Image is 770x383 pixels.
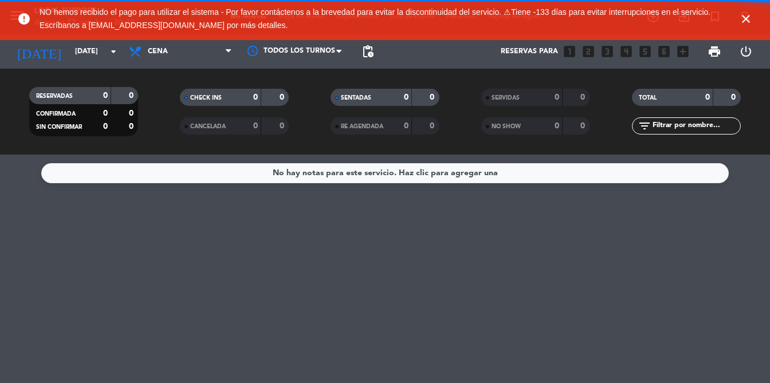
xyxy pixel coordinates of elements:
span: SENTADAS [341,95,371,101]
span: SIN CONFIRMAR [36,124,82,130]
strong: 0 [103,123,108,131]
strong: 0 [705,93,710,101]
i: looks_two [581,44,596,59]
span: CANCELADA [190,124,226,129]
strong: 0 [404,93,408,101]
strong: 0 [555,93,559,101]
strong: 0 [731,93,738,101]
i: looks_5 [638,44,653,59]
span: NO hemos recibido el pago para utilizar el sistema - Por favor contáctenos a la brevedad para evi... [40,7,710,30]
i: looks_one [562,44,577,59]
strong: 0 [129,123,136,131]
i: error [17,12,31,26]
i: looks_4 [619,44,634,59]
i: power_settings_new [739,45,753,58]
span: Cena [148,48,168,56]
strong: 0 [253,122,258,130]
strong: 0 [103,109,108,117]
span: RESERVADAS [36,93,73,99]
strong: 0 [430,93,437,101]
span: Reservas para [501,48,558,56]
span: SERVIDAS [492,95,520,101]
strong: 0 [129,109,136,117]
strong: 0 [555,122,559,130]
i: looks_6 [657,44,671,59]
i: looks_3 [600,44,615,59]
div: No hay notas para este servicio. Haz clic para agregar una [273,167,498,180]
strong: 0 [129,92,136,100]
strong: 0 [580,122,587,130]
strong: 0 [280,93,286,101]
strong: 0 [404,122,408,130]
i: add_box [675,44,690,59]
span: pending_actions [361,45,375,58]
strong: 0 [103,92,108,100]
input: Filtrar por nombre... [651,120,740,132]
div: LOG OUT [730,34,761,69]
i: close [739,12,753,26]
i: arrow_drop_down [107,45,120,58]
span: NO SHOW [492,124,521,129]
span: TOTAL [639,95,657,101]
i: [DATE] [9,39,69,64]
strong: 0 [253,93,258,101]
span: print [708,45,721,58]
span: RE AGENDADA [341,124,383,129]
strong: 0 [430,122,437,130]
span: CHECK INS [190,95,222,101]
strong: 0 [280,122,286,130]
span: CONFIRMADA [36,111,76,117]
strong: 0 [580,93,587,101]
i: filter_list [638,119,651,133]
